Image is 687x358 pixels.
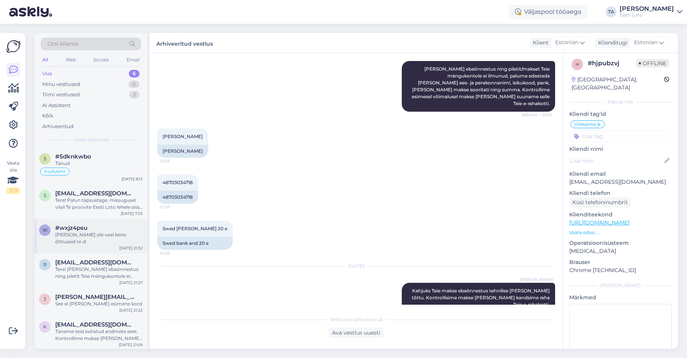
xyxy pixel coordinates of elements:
[520,277,553,282] span: [PERSON_NAME]
[55,266,143,280] div: Tere! [PERSON_NAME] ebaõnnestus ning piletit Teie mängukontole ei ilmunud, palume edastada [PERSO...
[55,190,135,197] span: silvipihlak50@gmai.com
[569,145,672,153] p: Kliendi nimi
[156,38,213,48] label: Arhiveeritud vestlus
[42,81,80,88] div: Minu vestlused
[129,91,140,99] div: 2
[588,59,636,68] div: # hjpubzvj
[636,59,669,68] span: Offline
[42,123,74,130] div: Arhiveeritud
[569,110,672,118] p: Kliendi tag'id
[44,296,46,302] span: j
[634,38,657,47] span: Estonian
[122,176,143,182] div: [DATE] 8:13
[73,136,109,143] span: Uued vestlused
[163,180,193,185] span: 48703034718
[42,70,52,78] div: Uus
[522,112,553,118] span: Nähtud ✓ 22:04
[157,145,208,158] div: [PERSON_NAME]
[121,211,143,216] div: [DATE] 7:53
[330,316,383,323] span: Vestlus on arhiveeritud
[569,211,672,219] p: Klienditeekond
[569,130,672,142] input: Lisa tag
[595,39,628,47] div: Klienditugi
[6,39,21,54] img: Askly Logo
[129,70,140,78] div: 6
[412,66,551,106] span: [PERSON_NAME] ebaõnnestus ning piletit/makset Teie mängukontole ei ilmunud, palume edastada [PERS...
[530,39,549,47] div: Klient
[42,112,53,120] div: Kõik
[412,288,551,307] span: Kahjuks Teie makse ebaõnnestus tehnilise [PERSON_NAME] tõttu. Kontrollisime makse [PERSON_NAME] k...
[620,6,682,18] a: [PERSON_NAME]Eesti Loto
[41,55,49,65] div: All
[44,156,46,162] span: 5
[55,153,91,160] span: #5dknkwbo
[163,134,203,139] span: [PERSON_NAME]
[42,91,80,99] div: Tiimi vestlused
[570,157,663,165] input: Lisa nimi
[569,219,629,226] a: [URL][DOMAIN_NAME]
[44,193,46,198] span: s
[569,99,672,106] div: Kliendi info
[125,55,141,65] div: Email
[572,76,664,92] div: [GEOGRAPHIC_DATA], [GEOGRAPHIC_DATA]
[575,61,579,67] span: h
[569,266,672,274] p: Chrome [TECHNICAL_ID]
[48,40,78,48] span: Otsi kliente
[43,262,47,267] span: r
[569,189,672,197] p: Kliendi telefon
[42,102,71,109] div: AI Assistent
[55,328,143,342] div: Täname teid esitatud andmete eest. Kontrollime makse [PERSON_NAME] suuname selle teie e-rahakotti...
[119,245,143,251] div: [DATE] 21:32
[43,324,47,330] span: k
[159,158,188,164] span: 22:05
[43,227,48,233] span: w
[509,5,587,19] div: Väljaspool tööaega
[569,229,672,236] p: Vaata edasi ...
[55,231,143,245] div: [PERSON_NAME] ole veel keno õhtuseid nr.d
[119,307,143,313] div: [DATE] 21:22
[569,247,672,255] p: [MEDICAL_DATA]
[163,226,227,231] span: Swed [PERSON_NAME] 20 e
[606,7,616,17] div: TA
[6,187,20,194] div: 2 / 3
[329,328,383,338] div: Ava vestlus uuesti
[6,160,20,194] div: Vaata siia
[569,197,631,208] div: Küsi telefoninumbrit
[55,224,87,231] span: #wxjz4psu
[159,250,188,256] span: 22:05
[44,169,66,174] span: Koduleht
[55,259,135,266] span: reigina89@gmail.com
[620,6,674,12] div: [PERSON_NAME]
[157,191,198,204] div: 48703034718
[569,239,672,247] p: Operatsioonisüsteem
[92,55,110,65] div: Socials
[569,178,672,186] p: [EMAIL_ADDRESS][DOMAIN_NAME]
[55,197,143,211] div: Tere! Palun täpsustage, missugusel viisil Te proovite Eesti Loto lehele sisse logida ning millise...
[574,122,596,127] span: Ülekanne
[569,282,672,289] div: [PERSON_NAME]
[55,160,143,167] div: Tänud
[157,263,555,270] div: [DATE]
[64,55,77,65] div: Web
[55,300,143,307] div: See ei [PERSON_NAME] esimene kord
[569,170,672,178] p: Kliendi email
[55,321,135,328] span: kaupo.korm@gmail.com
[620,12,674,18] div: Eesti Loto
[128,81,140,88] div: 0
[55,294,135,300] span: jana.martinson@mail.ee
[157,237,233,250] div: Swed bank and 20 e
[119,342,143,348] div: [DATE] 21:09
[119,280,143,285] div: [DATE] 21:27
[569,258,672,266] p: Brauser
[569,294,672,302] p: Märkmed
[159,204,188,210] span: 22:05
[555,38,579,47] span: Estonian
